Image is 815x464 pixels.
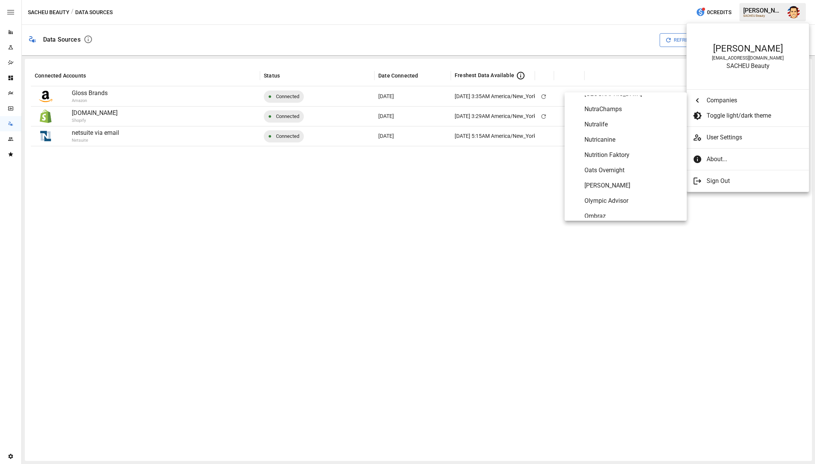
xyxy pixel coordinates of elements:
[707,111,803,120] span: Toggle light/dark theme
[584,212,681,221] span: Ombraz
[584,135,681,144] span: Nutricanine
[584,181,681,190] span: [PERSON_NAME]
[707,155,803,164] span: About...
[707,96,803,105] span: Companies
[694,43,801,54] div: [PERSON_NAME]
[694,62,801,70] div: SACHEU Beauty
[584,120,681,129] span: Nutralife
[584,166,681,175] span: Oats Overnight
[584,105,681,114] span: NutraChamps
[707,133,803,142] span: User Settings
[584,150,681,160] span: Nutrition Faktory
[694,55,801,61] div: [EMAIL_ADDRESS][DOMAIN_NAME]
[707,176,803,186] span: Sign Out
[584,196,681,205] span: Olympic Advisor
